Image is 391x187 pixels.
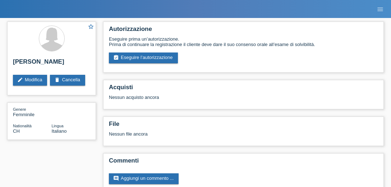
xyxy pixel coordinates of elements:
[113,55,119,60] i: assignment_turned_in
[109,95,378,105] div: Nessun acquisto ancora
[88,23,94,31] a: star_border
[113,175,119,181] i: comment
[88,23,94,30] i: star_border
[13,128,20,134] span: Svizzera
[13,106,52,117] div: Femminile
[50,75,85,86] a: deleteCancella
[13,75,47,86] a: editModifica
[109,120,378,131] h2: File
[17,77,23,83] i: edit
[377,6,384,13] i: menu
[109,26,378,36] h2: Autorizzazione
[13,124,32,128] span: Nationalità
[109,53,178,63] a: assignment_turned_inEseguire l’autorizzazione
[52,128,67,134] span: Italiano
[109,131,302,137] div: Nessun file ancora
[373,7,387,11] a: menu
[109,84,378,95] h2: Acquisti
[13,107,26,111] span: Genere
[109,173,179,184] a: commentAggiungi un commento ...
[109,36,378,47] div: Eseguire prima un’autorizzazione. Prima di continuare la registrazione il cliente deve dare il su...
[109,157,378,168] h2: Commenti
[13,58,90,69] h2: [PERSON_NAME]
[54,77,60,83] i: delete
[52,124,64,128] span: Lingua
